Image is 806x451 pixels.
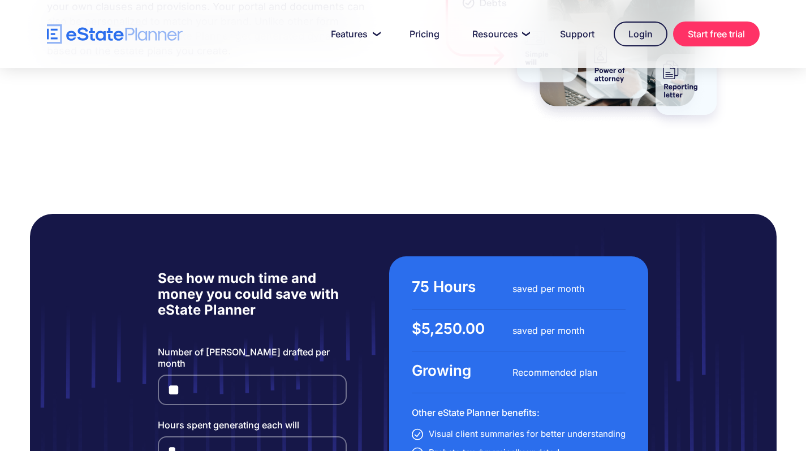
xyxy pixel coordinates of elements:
[459,23,541,45] a: Resources
[396,23,453,45] a: Pricing
[412,321,512,337] div: $5,250.00
[412,405,626,420] h6: Other eState Planner benefits:
[412,363,512,379] div: Growing
[512,364,613,380] div: Recommended plan
[158,270,347,318] h5: See how much time and money you could save with eState Planner
[512,323,613,338] div: saved per month
[512,281,613,297] div: saved per month
[158,346,347,369] label: Number of [PERSON_NAME] drafted per month
[158,419,347,431] label: Hours spent generating each will
[47,24,183,44] a: home
[673,22,760,46] a: Start free trial
[412,279,512,295] div: 75 Hours
[546,23,608,45] a: Support
[412,426,626,442] li: Visual client summaries for better understanding
[614,22,667,46] a: Login
[317,23,390,45] a: Features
